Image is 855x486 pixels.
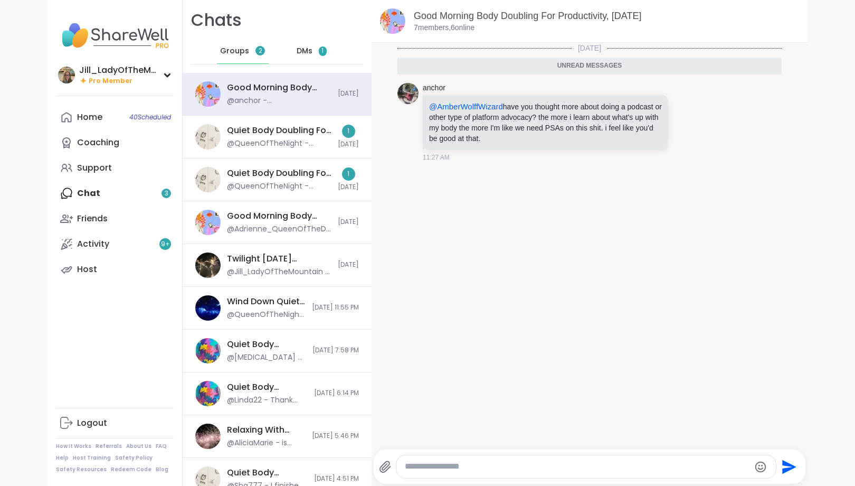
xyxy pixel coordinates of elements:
[342,167,355,181] div: 1
[414,11,642,21] a: Good Morning Body Doubling For Productivity, [DATE]
[56,130,174,155] a: Coaching
[227,253,331,265] div: Twilight [DATE] Hangout, [DATE]
[312,432,359,441] span: [DATE] 5:46 PM
[227,395,308,406] div: @Linda22 - Thank you for hosting
[297,46,312,57] span: DMs
[77,162,112,174] div: Support
[227,138,331,149] div: @QueenOfTheNight - ***Body Doubling Session Guidelines*** - **Respect the focus space**- Be kind ...
[572,43,607,53] span: [DATE]
[227,181,331,192] div: @QueenOfTheNight - ***Body Doubling Session Guidelines*** - **Respect the focus space**- Be kind ...
[195,295,221,321] img: Wind Down Quiet Body Doubling - Thursday, Sep 11
[314,474,359,483] span: [DATE] 4:51 PM
[227,339,306,350] div: Quiet Body Doubling - [DATE] Evening Pt 2, [DATE]
[414,23,474,33] p: 7 members, 6 online
[227,210,331,222] div: Good Morning Body Doubling For Productivity, [DATE]
[56,257,174,282] a: Host
[321,46,324,55] span: 1
[338,89,359,98] span: [DATE]
[312,303,359,312] span: [DATE] 11:55 PM
[56,206,174,231] a: Friends
[56,17,174,54] img: ShareWell Nav Logo
[338,140,359,149] span: [DATE]
[56,466,107,473] a: Safety Resources
[195,338,221,363] img: Quiet Body Doubling - Thursday Evening Pt 2, Sep 11
[227,352,306,363] div: @[MEDICAL_DATA] - Laundry is done, now I'm going to take it easy. Hope everyone has a good evening 😊
[191,8,242,32] h1: Chats
[338,183,359,192] span: [DATE]
[77,213,108,225] div: Friends
[227,267,331,277] div: @Jill_LadyOfTheMountain - me either @shelleehance or i would have come!
[397,58,782,74] div: Unread messages
[58,67,75,83] img: Jill_LadyOfTheMountain
[397,83,419,104] img: https://sharewell-space-live.sfo3.digitaloceanspaces.com/user-generated/bd698b57-9748-437a-a102-e...
[79,64,158,76] div: Jill_LadyOfTheMountain
[259,46,262,55] span: 2
[220,46,249,57] span: Groups
[227,438,306,448] div: @AliciaMarie - is there a part two tonight
[56,443,91,450] a: How It Works
[227,125,331,136] div: Quiet Body Doubling For Productivity - [DATE]
[77,111,102,123] div: Home
[338,218,359,227] span: [DATE]
[56,105,174,130] a: Home40Scheduled
[195,81,221,107] img: Good Morning Body Doubling For Productivity, Sep 12
[227,96,331,106] div: @anchor - @AmberWolffWizard have you thought more about doing a podcast or other type of platform...
[195,253,221,278] img: Twilight Thursday Hangout, Sep 11
[161,240,170,249] span: 9 +
[56,155,174,181] a: Support
[56,454,69,462] a: Help
[195,381,221,406] img: Quiet Body Doubling -Thursday Evening, Sep 11
[96,443,122,450] a: Referrals
[195,424,221,449] img: Relaxing With Friends: Game Night!, Sep 09
[77,264,97,275] div: Host
[754,461,767,473] button: Emoji picker
[126,443,151,450] a: About Us
[56,231,174,257] a: Activity9+
[227,310,306,320] div: @QueenOfTheNight - Pleasant dreams friends! Thanks for winding down with me!
[195,210,221,235] img: Good Morning Body Doubling For Productivity, Sep 12
[405,461,749,472] textarea: Type your message
[156,443,167,450] a: FAQ
[429,102,503,111] span: @AmberWolffWizard
[227,224,331,235] div: @Adrienne_QueenOfTheDawn - Sorry I missed the end of the session - thanks for coming everyone!
[423,83,445,94] a: anchor
[129,113,171,121] span: 40 Scheduled
[776,455,800,479] button: Send
[227,467,308,479] div: Quiet Body Doubling For Productivity - [DATE]
[380,8,405,34] img: Good Morning Body Doubling For Productivity, Sep 12
[195,167,221,192] img: Quiet Body Doubling For Productivity - Friday, Sep 12
[342,125,355,138] div: 1
[73,454,111,462] a: Host Training
[227,381,308,393] div: Quiet Body Doubling -[DATE] Evening, [DATE]
[227,82,331,94] div: Good Morning Body Doubling For Productivity, [DATE]
[156,466,168,473] a: Blog
[56,410,174,436] a: Logout
[77,417,107,429] div: Logout
[195,124,221,149] img: Quiet Body Doubling For Productivity - Friday, Sep 12
[227,167,331,179] div: Quiet Body Doubling For Productivity - [DATE]
[227,424,306,436] div: Relaxing With Friends: Game Night!, [DATE]
[314,389,359,398] span: [DATE] 6:14 PM
[89,77,132,86] span: Pro Member
[77,238,109,250] div: Activity
[77,137,119,148] div: Coaching
[227,296,306,307] div: Wind Down Quiet Body Doubling - [DATE]
[115,454,153,462] a: Safety Policy
[312,346,359,355] span: [DATE] 7:58 PM
[111,466,151,473] a: Redeem Code
[429,101,662,144] p: have you thought more about doing a podcast or other type of platform advocacy? the more i learn ...
[423,153,450,162] span: 11:27 AM
[338,260,359,269] span: [DATE]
